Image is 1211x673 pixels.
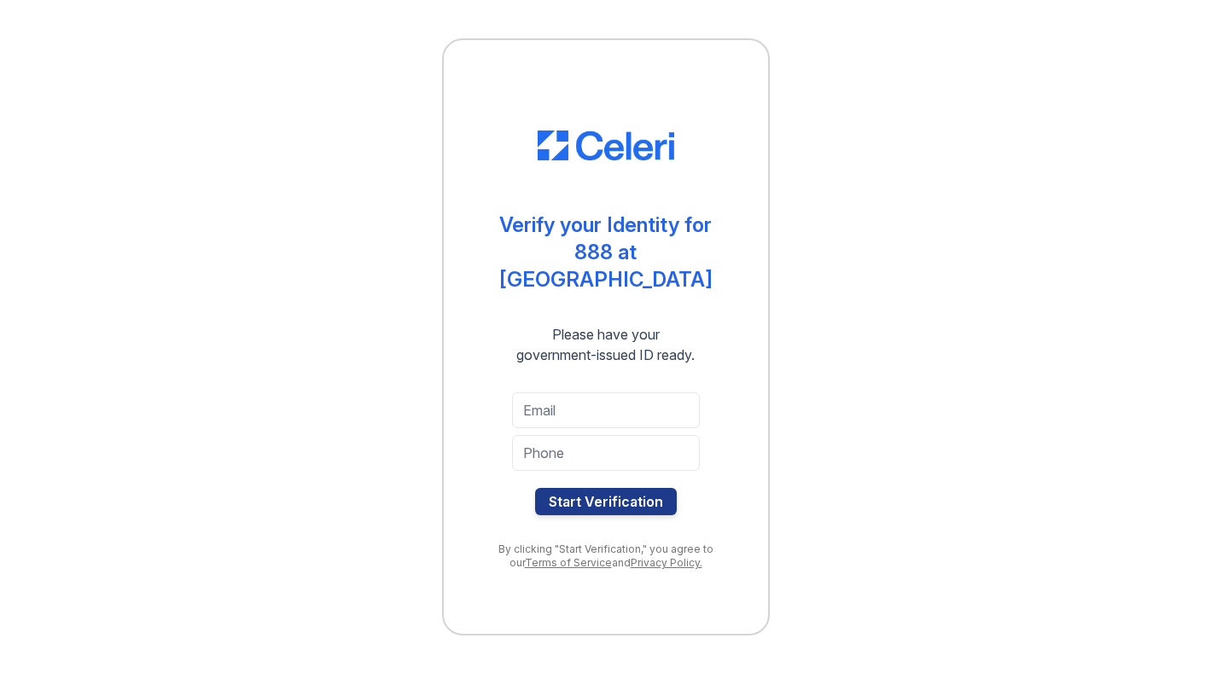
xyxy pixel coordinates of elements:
[512,392,700,428] input: Email
[478,212,734,293] div: Verify your Identity for 888 at [GEOGRAPHIC_DATA]
[486,324,725,365] div: Please have your government-issued ID ready.
[538,131,674,161] img: CE_Logo_Blue-a8612792a0a2168367f1c8372b55b34899dd931a85d93a1a3d3e32e68fde9ad4.png
[525,556,612,569] a: Terms of Service
[512,435,700,471] input: Phone
[631,556,702,569] a: Privacy Policy.
[478,542,734,570] div: By clicking "Start Verification," you agree to our and
[535,488,677,515] button: Start Verification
